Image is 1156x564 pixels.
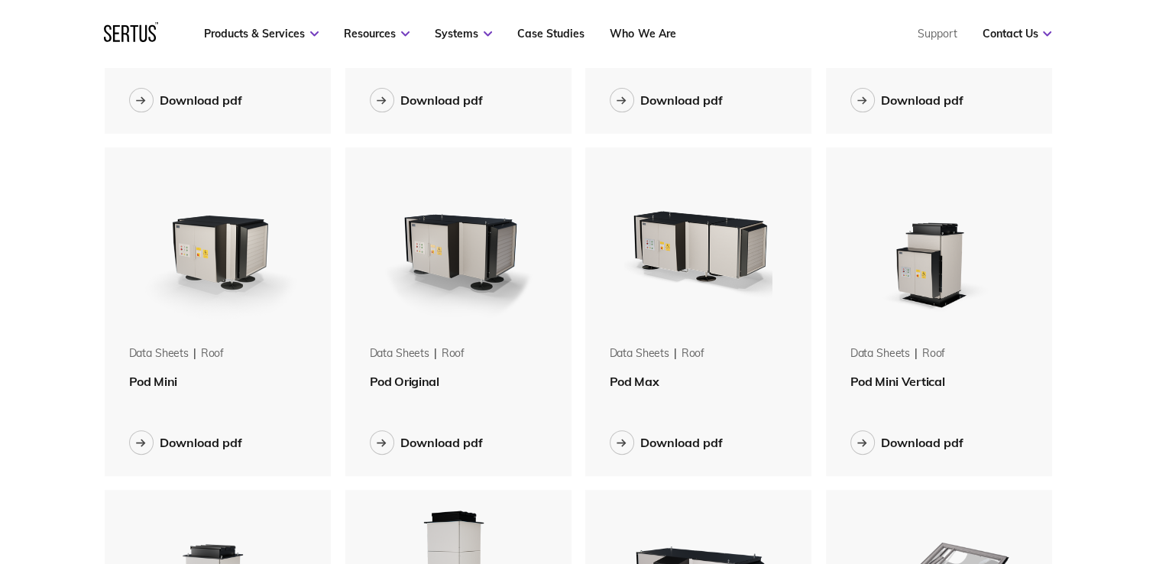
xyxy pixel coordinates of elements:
[400,92,483,108] div: Download pdf
[850,88,963,112] button: Download pdf
[442,346,465,361] div: roof
[400,435,483,450] div: Download pdf
[610,88,723,112] button: Download pdf
[370,430,483,455] button: Download pdf
[881,92,963,108] div: Download pdf
[160,92,242,108] div: Download pdf
[917,27,957,41] a: Support
[882,387,1156,564] iframe: Chat Widget
[682,346,704,361] div: roof
[435,27,492,41] a: Systems
[129,430,242,455] button: Download pdf
[881,435,963,450] div: Download pdf
[982,27,1051,41] a: Contact Us
[610,374,659,389] span: Pod Max
[922,346,945,361] div: roof
[344,27,410,41] a: Resources
[129,374,177,389] span: Pod Mini
[610,430,723,455] button: Download pdf
[640,435,723,450] div: Download pdf
[370,346,429,361] div: Data Sheets
[370,374,439,389] span: Pod Original
[610,346,669,361] div: Data Sheets
[610,27,675,41] a: Who We Are
[370,88,483,112] button: Download pdf
[850,430,963,455] button: Download pdf
[850,346,910,361] div: Data Sheets
[129,346,189,361] div: Data Sheets
[204,27,319,41] a: Products & Services
[129,88,242,112] button: Download pdf
[640,92,723,108] div: Download pdf
[201,346,224,361] div: roof
[160,435,242,450] div: Download pdf
[850,374,945,389] span: Pod Mini Vertical
[517,27,584,41] a: Case Studies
